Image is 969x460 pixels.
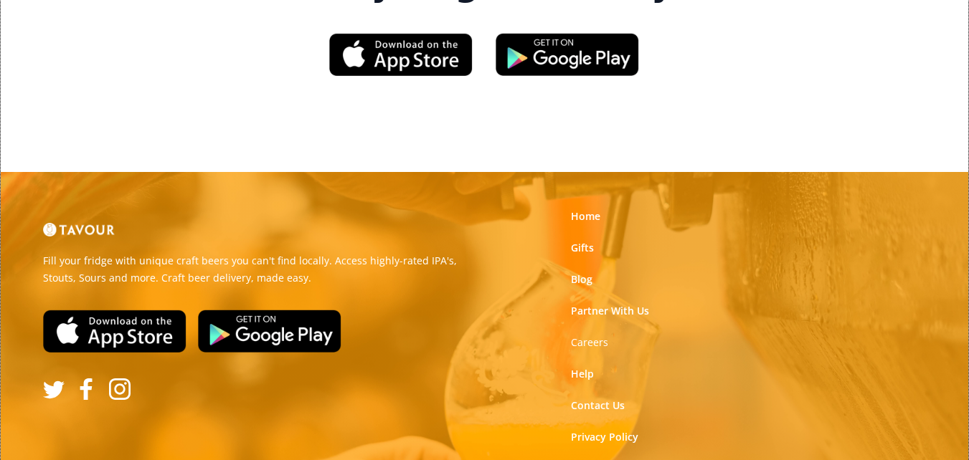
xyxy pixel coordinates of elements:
[43,252,474,287] p: Fill your fridge with unique craft beers you can't find locally. Access highly-rated IPA's, Stout...
[571,430,638,444] a: Privacy Policy
[571,304,649,318] a: Partner With Us
[571,241,594,255] a: Gifts
[571,209,600,224] a: Home
[571,335,608,350] a: Careers
[571,398,625,413] a: Contact Us
[571,335,608,349] strong: Careers
[571,367,594,381] a: Help
[571,272,592,287] a: Blog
